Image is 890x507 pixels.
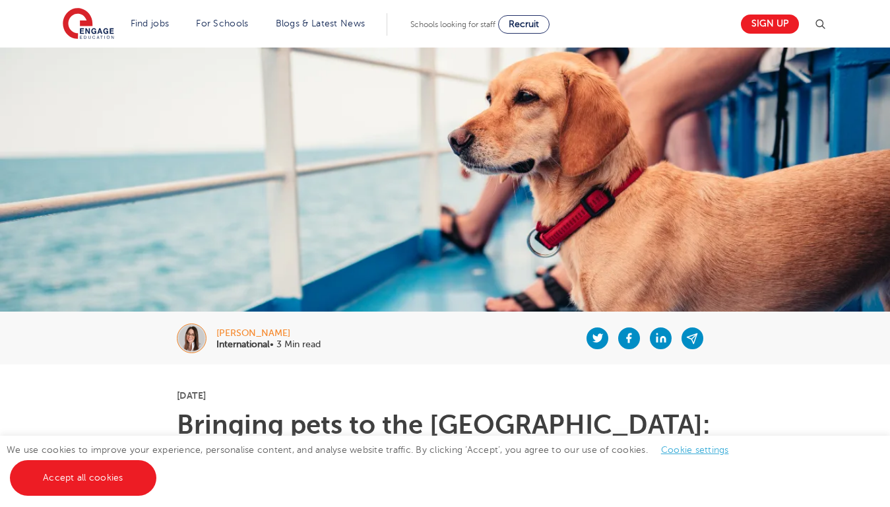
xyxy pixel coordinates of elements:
[177,391,713,400] p: [DATE]
[498,15,550,34] a: Recruit
[177,412,713,491] h1: Bringing pets to the [GEOGRAPHIC_DATA]: Complete guide to import rules, documents and travel tips
[661,445,729,455] a: Cookie settings
[216,339,270,349] b: International
[63,8,114,41] img: Engage Education
[131,18,170,28] a: Find jobs
[7,445,742,483] span: We use cookies to improve your experience, personalise content, and analyse website traffic. By c...
[276,18,366,28] a: Blogs & Latest News
[216,329,321,338] div: [PERSON_NAME]
[196,18,248,28] a: For Schools
[10,460,156,496] a: Accept all cookies
[216,340,321,349] p: • 3 Min read
[741,15,799,34] a: Sign up
[509,19,539,29] span: Recruit
[410,20,495,29] span: Schools looking for staff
